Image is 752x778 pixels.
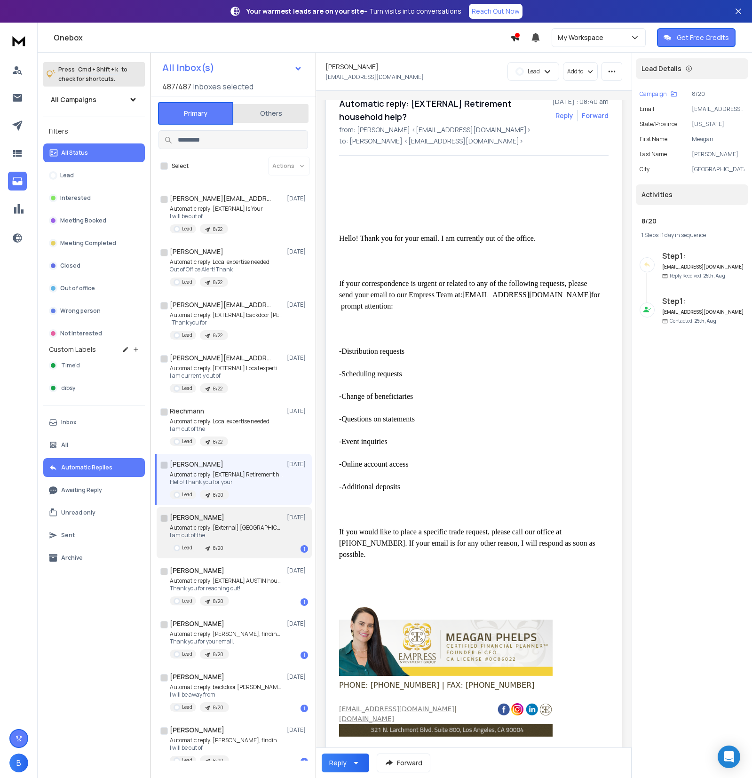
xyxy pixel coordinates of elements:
button: Wrong person [43,302,145,320]
p: Not Interested [60,330,102,337]
span: 1 Steps [641,231,658,239]
p: [DATE] [287,195,308,202]
p: Reply Received [670,272,725,279]
strong: Your warmest leads are on your site [246,7,364,16]
p: [DATE] [287,407,308,415]
p: All [61,441,68,449]
p: Lead [182,651,192,658]
button: Reply [555,111,573,120]
span: -Event inquiries [339,437,388,445]
button: All Status [43,143,145,162]
h3: Filters [43,125,145,138]
p: [PERSON_NAME] [692,151,744,158]
img: Empress Investment Group [339,605,553,676]
h6: [EMAIL_ADDRESS][DOMAIN_NAME] [662,309,744,316]
p: 8/20 [213,492,223,499]
h1: [PERSON_NAME] [170,672,224,682]
p: Lead [182,491,192,498]
button: Campaign [640,90,677,98]
button: Sent [43,526,145,545]
span: for prompt attention: [339,291,600,310]
button: Reply [322,754,369,772]
h1: [PERSON_NAME] [170,725,224,735]
button: Meeting Completed [43,234,145,253]
span: Cmd + Shift + k [77,64,119,75]
p: [DATE] [287,248,308,255]
p: Thank you for reaching out! [170,585,283,592]
h3: Custom Labels [49,345,96,354]
u: [EMAIL_ADDRESS][DOMAIN_NAME] [462,291,591,299]
p: Thank you for your email. [170,638,283,645]
p: Meeting Completed [60,239,116,247]
h1: [PERSON_NAME][EMAIL_ADDRESS][PERSON_NAME][DOMAIN_NAME] [170,300,273,310]
span: dibsy [61,384,75,392]
h6: Step 1 : [662,295,744,307]
p: 8/20 [213,704,223,711]
p: Thank you for [170,319,283,326]
h3: Inboxes selected [193,81,253,92]
span: -Questions on statements [339,415,415,423]
p: Press to check for shortcuts. [58,65,127,84]
h1: [PERSON_NAME] [170,247,223,256]
p: State/Province [640,120,677,128]
h1: Onebox [54,32,510,43]
p: [DATE] [287,673,308,681]
h1: [PERSON_NAME] [170,513,224,522]
button: Interested [43,189,145,207]
p: Closed [60,262,80,270]
button: Primary [158,102,233,125]
button: Automatic Replies [43,458,145,477]
span: If your correspondence is urgent or related to any of the following requests, please send your em... [339,279,589,299]
p: Automatic reply: [EXTERNAL] Retirement household [170,471,283,478]
button: Archive [43,548,145,567]
p: Automatic reply: [PERSON_NAME], finding quality [170,630,283,638]
p: Automatic reply: [PERSON_NAME], finding quality [170,737,283,744]
button: All Inbox(s) [155,58,310,77]
button: Inbox [43,413,145,432]
a: [EMAIL_ADDRESS][DOMAIN_NAME] [339,705,454,713]
h1: [PERSON_NAME][EMAIL_ADDRESS][PERSON_NAME][DOMAIN_NAME] [170,194,273,203]
p: 8/22 [213,385,222,392]
p: 8/20 [213,651,223,658]
button: Awaiting Reply [43,481,145,500]
p: Meagan [692,135,744,143]
p: Automatic reply: [EXTERNAL] AUSTIN households [170,577,283,585]
p: 8/22 [213,226,222,233]
p: Sent [61,532,75,539]
h1: [PERSON_NAME] [325,62,379,71]
p: 8/20 [213,757,223,764]
p: Contacted [670,318,716,325]
button: Meeting Booked [43,211,145,230]
p: [DATE] [287,301,308,309]
h1: All Inbox(s) [162,63,214,72]
p: Lead [60,172,74,179]
p: Lead [182,385,192,392]
p: Email [640,105,654,113]
p: Lead [182,278,192,286]
h1: [PERSON_NAME] [170,619,224,628]
button: B [9,754,28,772]
p: to: [PERSON_NAME] <[EMAIL_ADDRESS][DOMAIN_NAME]> [339,136,609,146]
img: logo [9,32,28,49]
h1: Automatic reply: [EXTERNAL] Retirement household help? [339,97,546,123]
td: PHONE: [PHONE_NUMBER] | FAX: [PHONE_NUMBER] [339,676,553,694]
p: Automatic reply: backdoor [PERSON_NAME] help? [170,683,283,691]
h1: All Campaigns [51,95,96,104]
p: Wrong person [60,307,101,315]
button: All Campaigns [43,90,145,109]
p: Add to [567,68,583,75]
p: [DATE] [287,514,308,521]
div: Forward [582,111,609,120]
p: Automatic reply: Local expertise needed [170,258,269,266]
p: I will be out of [170,744,283,752]
p: Automatic reply: [EXTERNAL] backdoor [PERSON_NAME]? [170,311,283,319]
p: [GEOGRAPHIC_DATA] [692,166,744,173]
p: I will be out of [170,213,263,220]
button: Not Interested [43,324,145,343]
p: My Workspace [558,33,607,42]
p: Lead [182,597,192,604]
p: 8/22 [213,332,222,339]
p: I am currently out of [170,372,283,380]
p: [EMAIL_ADDRESS][DOMAIN_NAME] [692,105,744,113]
p: Unread only [61,509,95,516]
